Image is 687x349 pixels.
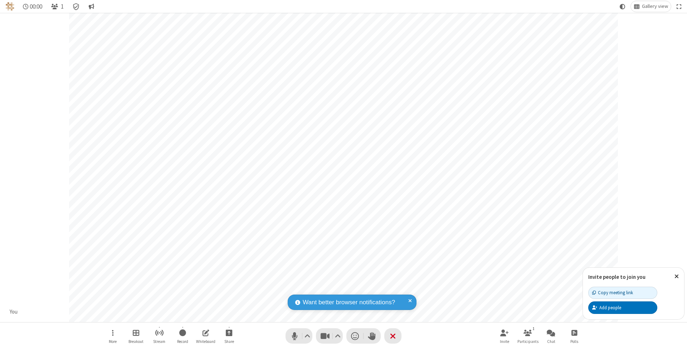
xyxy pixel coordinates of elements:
button: Start recording [172,326,193,346]
button: Fullscreen [674,1,684,12]
button: Conversation [86,1,97,12]
span: Breakout [128,339,143,344]
span: Polls [570,339,578,344]
span: More [109,339,117,344]
div: 1 [531,325,537,332]
div: Meeting details Encryption enabled [69,1,83,12]
button: Using system theme [617,1,628,12]
button: Send a reaction [346,328,364,344]
button: Copy meeting link [588,287,657,299]
span: Invite [500,339,509,344]
span: 1 [61,3,64,10]
button: Mute (⌘+Shift+A) [286,328,312,344]
button: Audio settings [303,328,312,344]
button: Stop video (⌘+Shift+V) [316,328,343,344]
button: Video setting [333,328,343,344]
button: Open shared whiteboard [195,326,216,346]
span: 00:00 [30,3,42,10]
div: Timer [20,1,45,12]
button: Open participant list [517,326,539,346]
button: Start streaming [148,326,170,346]
button: Manage Breakout Rooms [125,326,147,346]
button: Change layout [631,1,671,12]
button: Open menu [102,326,123,346]
button: Invite participants (⌘+Shift+I) [494,326,515,346]
div: Copy meeting link [592,289,633,296]
span: Gallery view [642,4,668,9]
span: Chat [547,339,555,344]
span: Record [177,339,188,344]
span: Participants [517,339,539,344]
span: Want better browser notifications? [303,298,395,307]
label: Invite people to join you [588,273,645,280]
button: Open participant list [48,1,67,12]
span: Whiteboard [196,339,215,344]
button: Add people [588,301,657,314]
button: Raise hand [364,328,381,344]
img: QA Selenium DO NOT DELETE OR CHANGE [6,2,14,11]
button: Open poll [564,326,585,346]
span: Stream [153,339,165,344]
button: End or leave meeting [384,328,401,344]
button: Close popover [669,268,684,285]
button: Start sharing [218,326,240,346]
button: Open chat [540,326,562,346]
div: You [7,308,20,316]
span: Share [224,339,234,344]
